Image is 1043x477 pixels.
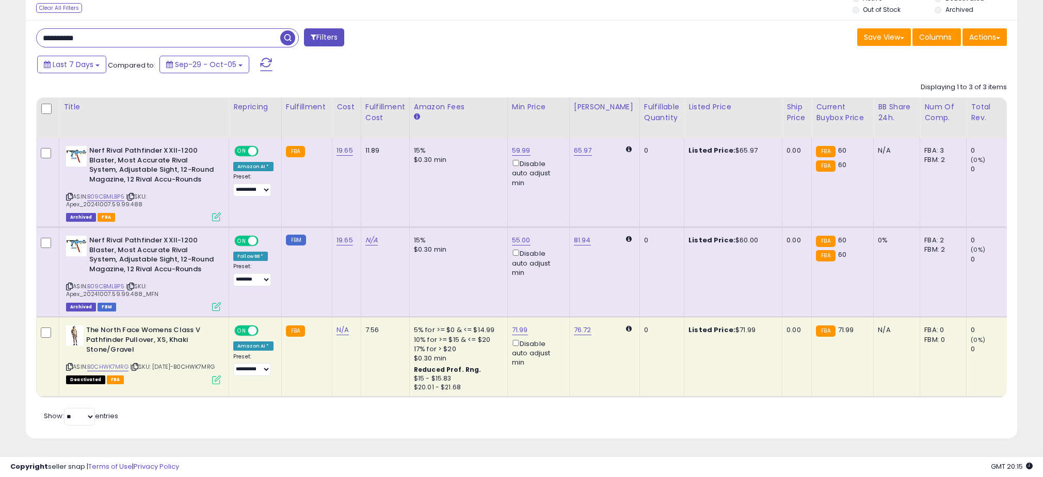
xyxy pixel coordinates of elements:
[336,235,353,245] a: 19.65
[574,235,591,245] a: 81.94
[365,102,405,123] div: Fulfillment Cost
[233,252,268,261] div: Follow BB *
[235,237,248,245] span: ON
[37,56,106,73] button: Last 7 Days
[87,282,124,291] a: B09CBMLBP5
[257,326,274,335] span: OFF
[414,365,482,374] b: Reduced Prof. Rng.
[89,146,215,187] b: Nerf Rival Pathfinder XXII-1200 Blaster, Most Accurate Rival System, Adjustable Sight, 12-Round M...
[66,213,96,222] span: Listings that have been deleted from Seller Central
[688,145,735,155] b: Listed Price:
[66,303,96,311] span: Listings that have been deleted from Seller Central
[66,236,221,310] div: ASIN:
[991,462,1033,471] span: 2025-10-13 20:15 GMT
[838,235,846,245] span: 60
[816,146,835,157] small: FBA
[924,236,958,245] div: FBA: 2
[971,245,985,254] small: (0%)
[816,160,835,172] small: FBA
[66,236,87,256] img: 41WmhGBBPGL._SL40_.jpg
[574,325,591,335] a: 76.72
[159,56,249,73] button: Sep-29 - Oct-05
[688,102,778,112] div: Listed Price
[924,335,958,344] div: FBM: 0
[66,282,159,298] span: | SKU: Apex_20241007.59.99.488_MFN
[233,263,274,286] div: Preset:
[235,326,248,335] span: ON
[878,102,916,123] div: BB Share 24h.
[688,146,774,155] div: $65.97
[86,325,212,357] b: The North Face Womens Class V Pathfinder Pullover, XS, Khaki Stone/Gravel
[365,325,402,335] div: 7.56
[286,235,306,245] small: FBM
[66,146,221,220] div: ASIN:
[971,165,1013,174] div: 0
[66,375,105,384] span: All listings that are unavailable for purchase on Amazon for any reason other than out-of-stock
[336,145,353,156] a: 19.65
[644,236,676,245] div: 0
[878,236,912,245] div: 0%
[365,235,378,245] a: N/A
[286,325,305,337] small: FBA
[512,338,561,368] div: Disable auto adjust min
[36,3,82,13] div: Clear All Filters
[108,60,155,70] span: Compared to:
[688,236,774,245] div: $60.00
[365,146,402,155] div: 11.89
[414,374,500,383] div: $15 - $15.83
[414,383,500,392] div: $20.01 - $21.68
[912,28,961,46] button: Columns
[414,112,420,122] small: Amazon Fees.
[175,59,236,70] span: Sep-29 - Oct-05
[87,192,124,201] a: B09CBMLBP5
[233,353,274,376] div: Preset:
[816,236,835,247] small: FBA
[878,325,912,335] div: N/A
[816,325,835,337] small: FBA
[414,354,500,363] div: $0.30 min
[66,192,147,208] span: | SKU: Apex_20241007.59.99.488
[688,235,735,245] b: Listed Price:
[924,102,962,123] div: Num of Comp.
[878,146,912,155] div: N/A
[688,325,774,335] div: $71.99
[512,145,531,156] a: 59.99
[63,102,224,112] div: Title
[512,325,528,335] a: 71.99
[971,236,1013,245] div: 0
[414,236,500,245] div: 15%
[233,162,274,171] div: Amazon AI *
[336,325,349,335] a: N/A
[286,102,328,112] div: Fulfillment
[414,146,500,155] div: 15%
[257,237,274,245] span: OFF
[512,235,531,245] a: 55.00
[924,146,958,155] div: FBA: 3
[971,344,1013,354] div: 0
[512,158,561,188] div: Disable auto adjust min
[88,462,132,471] a: Terms of Use
[971,255,1013,264] div: 0
[336,102,357,112] div: Cost
[971,146,1013,155] div: 0
[233,102,277,112] div: Repricing
[838,250,846,259] span: 60
[971,325,1013,335] div: 0
[414,245,500,254] div: $0.30 min
[134,462,179,471] a: Privacy Policy
[919,32,952,42] span: Columns
[235,147,248,156] span: ON
[512,102,565,112] div: Min Price
[863,5,901,14] label: Out of Stock
[838,145,846,155] span: 60
[688,325,735,335] b: Listed Price:
[962,28,1007,46] button: Actions
[66,325,84,346] img: 315bg7C2YEL._SL40_.jpg
[816,250,835,261] small: FBA
[66,325,221,383] div: ASIN:
[414,344,500,354] div: 17% for > $20
[98,303,116,311] span: FBM
[89,236,215,276] b: Nerf Rival Pathfinder XXII-1200 Blaster, Most Accurate Rival System, Adjustable Sight, 12-Round M...
[414,325,500,335] div: 5% for >= $0 & <= $14.99
[857,28,911,46] button: Save View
